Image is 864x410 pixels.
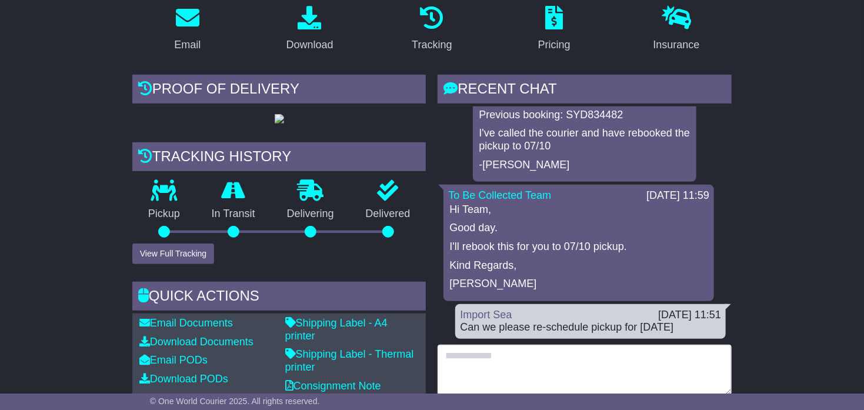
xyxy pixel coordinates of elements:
p: Good day. [449,222,708,235]
a: Consignment Note [285,380,381,392]
a: Email Documents [139,317,233,329]
div: [DATE] 11:51 [658,309,721,322]
div: Proof of Delivery [132,75,426,106]
div: [DATE] 11:59 [646,189,709,202]
span: © One World Courier 2025. All rights reserved. [150,396,320,406]
p: Previous booking: SYD834482 [479,109,690,122]
p: Kind Regards, [449,259,708,272]
img: GetPodImage [275,114,284,124]
a: Download [279,2,341,57]
a: Tracking [404,2,459,57]
a: Email [166,2,208,57]
a: Import Sea [460,309,512,321]
p: I've called the courier and have rebooked the pickup to 07/10 [479,127,690,152]
div: Tracking history [132,142,426,174]
p: I'll rebook this for you to 07/10 pickup. [449,241,708,254]
p: -[PERSON_NAME] [479,159,690,172]
a: Shipping Label - Thermal printer [285,348,414,373]
p: Pickup [132,208,196,221]
div: Insurance [653,37,700,53]
div: Can we please re-schedule pickup for [DATE] [460,321,721,334]
a: Pricing [531,2,578,57]
a: Download Documents [139,336,253,348]
div: Tracking [412,37,452,53]
div: Download [286,37,333,53]
div: Email [174,37,201,53]
a: Insurance [646,2,708,57]
div: Quick Actions [132,282,426,314]
div: RECENT CHAT [438,75,732,106]
div: Pricing [538,37,571,53]
a: Shipping Label - A4 printer [285,317,388,342]
a: Email PODs [139,354,208,366]
p: Hi Team, [449,204,708,216]
a: Download PODs [139,373,228,385]
p: Delivering [271,208,350,221]
button: View Full Tracking [132,244,214,264]
p: [PERSON_NAME] [449,278,708,291]
a: To Be Collected Team [448,189,551,201]
p: Delivered [350,208,426,221]
p: In Transit [196,208,271,221]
